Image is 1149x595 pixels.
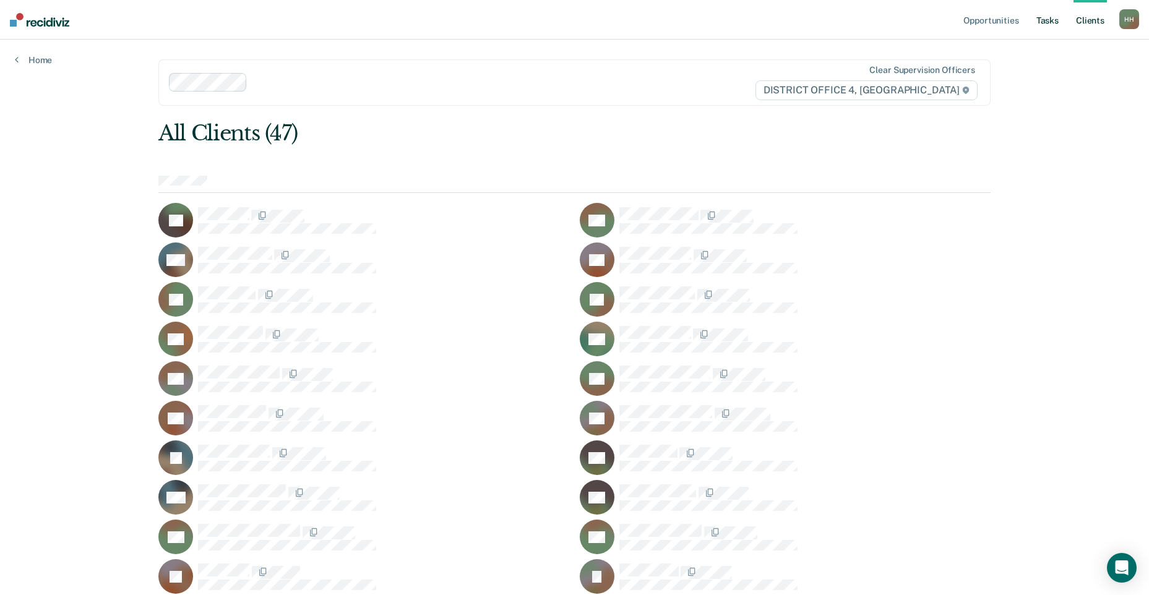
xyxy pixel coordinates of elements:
[1119,9,1139,29] button: HH
[10,13,69,27] img: Recidiviz
[755,80,978,100] span: DISTRICT OFFICE 4, [GEOGRAPHIC_DATA]
[869,65,975,75] div: Clear supervision officers
[158,121,824,146] div: All Clients (47)
[1119,9,1139,29] div: H H
[1107,553,1137,583] div: Open Intercom Messenger
[15,54,52,66] a: Home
